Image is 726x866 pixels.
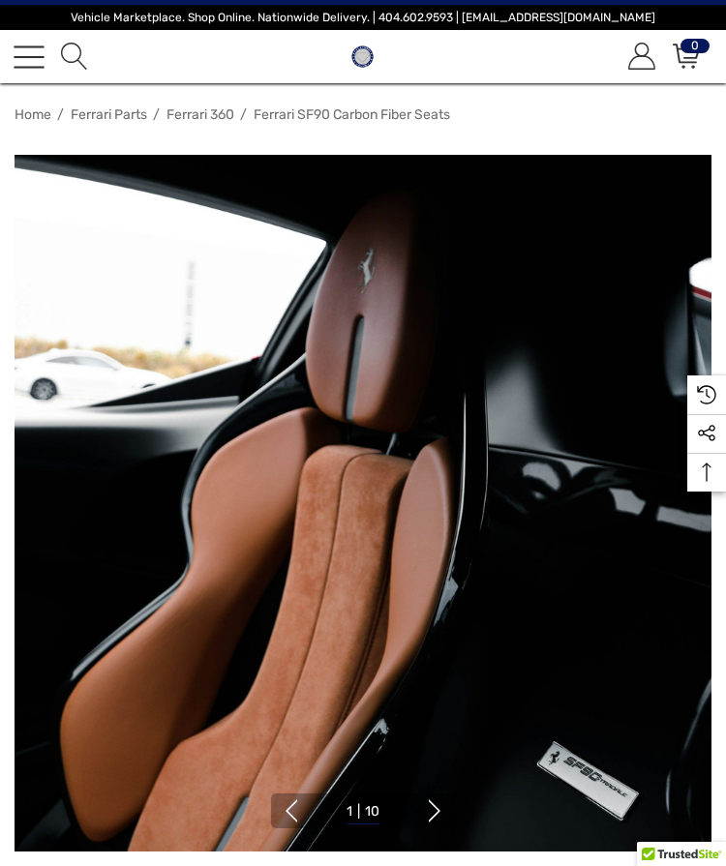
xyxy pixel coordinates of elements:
a: Sign in [625,44,655,70]
a: Ferrari SF90 Carbon Fiber Seats [254,106,479,123]
a: Home [15,106,51,123]
a: Cart with 0 items [670,44,700,70]
span: 1 [347,803,352,820]
a: Toggle menu [14,42,45,73]
button: Go to slide 2 of 10 [423,799,446,822]
span: 10 [365,803,379,820]
span: Vehicle Marketplace. Shop Online. Nationwide Delivery. | 404.602.9593 | [EMAIL_ADDRESS][DOMAIN_NAME] [71,11,655,24]
a: Ferrari Parts [71,106,147,123]
svg: Recently Viewed [697,385,716,404]
button: Go to slide 10 of 10 [280,799,303,822]
svg: Account [628,43,655,70]
svg: Top [687,463,726,482]
span: | [357,803,360,820]
img: Ferrari SF90 Carbon Fiber Seats [15,155,711,851]
svg: Search [61,43,88,70]
svg: Social Media [697,424,716,443]
button: Go to slide 1 of 10, active [347,800,379,824]
nav: Breadcrumb [15,98,711,132]
a: Search [58,44,88,70]
span: 0 [681,39,710,53]
a: Ferrari 360 [166,106,234,123]
span: Toggle menu [14,55,45,57]
img: Players Club | Cars For Sale [347,41,378,73]
svg: Review Your Cart [673,43,700,70]
span: Ferrari SF90 Carbon Fiber Seats [254,106,450,123]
